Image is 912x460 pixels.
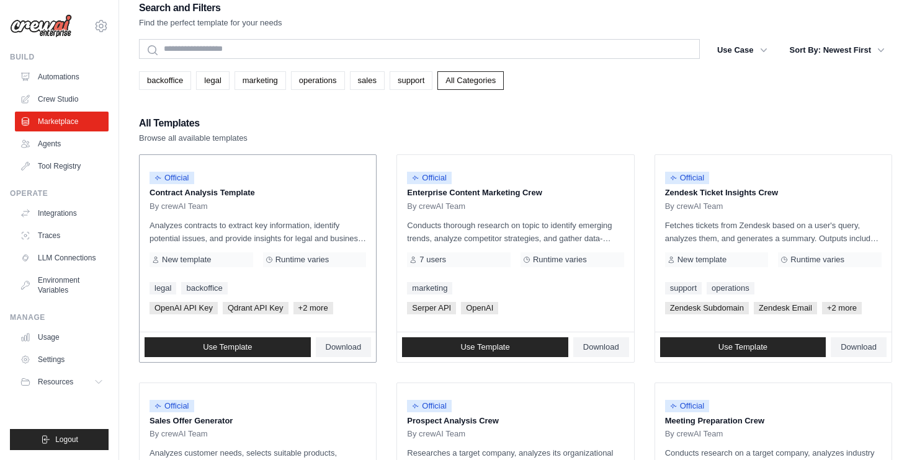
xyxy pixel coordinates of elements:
a: marketing [407,282,452,294]
span: Download [326,342,362,352]
span: Official [150,172,194,184]
span: Official [407,172,452,184]
span: +2 more [822,302,862,314]
p: Conducts thorough research on topic to identify emerging trends, analyze competitor strategies, a... [407,219,624,245]
p: Contract Analysis Template [150,187,366,199]
a: Traces [15,226,109,245]
span: By crewAI Team [407,201,465,211]
span: Official [665,172,710,184]
a: Download [316,337,372,357]
button: Logout [10,429,109,450]
a: Use Template [660,337,826,357]
p: Fetches tickets from Zendesk based on a user's query, analyzes them, and generates a summary. Out... [665,219,882,245]
a: support [390,71,432,90]
span: By crewAI Team [407,429,465,439]
span: Download [841,342,877,352]
a: operations [291,71,345,90]
span: Official [407,400,452,412]
span: Download [583,342,619,352]
button: Sort By: Newest First [782,39,892,61]
a: legal [150,282,176,294]
a: Use Template [145,337,311,357]
p: Enterprise Content Marketing Crew [407,187,624,199]
a: Settings [15,350,109,369]
span: OpenAI [461,302,498,314]
p: Prospect Analysis Crew [407,415,624,427]
p: Browse all available templates [139,132,248,144]
a: Download [573,337,629,357]
span: Use Template [203,342,252,352]
a: Environment Variables [15,270,109,300]
a: LLM Connections [15,248,109,268]
p: Meeting Preparation Crew [665,415,882,427]
h2: All Templates [139,115,248,132]
span: Zendesk Subdomain [665,302,749,314]
span: 7 users [419,255,446,265]
span: Runtime varies [533,255,587,265]
span: Zendesk Email [754,302,817,314]
div: Operate [10,188,109,198]
div: Manage [10,312,109,322]
span: By crewAI Team [665,201,723,211]
span: By crewAI Team [150,429,208,439]
a: backoffice [181,282,227,294]
span: New template [677,255,726,265]
span: Use Template [718,342,767,352]
a: marketing [235,71,286,90]
a: Download [831,337,887,357]
span: OpenAI API Key [150,302,218,314]
span: By crewAI Team [150,201,208,211]
a: operations [707,282,754,294]
p: Zendesk Ticket Insights Crew [665,187,882,199]
a: Integrations [15,203,109,223]
a: Marketplace [15,112,109,131]
span: +2 more [293,302,333,314]
span: Serper API [407,302,456,314]
a: Use Template [402,337,568,357]
div: Build [10,52,109,62]
p: Analyzes contracts to extract key information, identify potential issues, and provide insights fo... [150,219,366,245]
a: backoffice [139,71,191,90]
span: Logout [55,435,78,445]
p: Sales Offer Generator [150,415,366,427]
a: Usage [15,327,109,347]
span: Use Template [460,342,509,352]
span: Official [665,400,710,412]
span: Runtime varies [790,255,844,265]
span: Official [150,400,194,412]
a: Crew Studio [15,89,109,109]
button: Resources [15,372,109,392]
span: New template [162,255,211,265]
span: Qdrant API Key [223,302,288,314]
a: sales [350,71,385,90]
p: Find the perfect template for your needs [139,17,282,29]
a: legal [196,71,229,90]
button: Use Case [710,39,775,61]
a: Tool Registry [15,156,109,176]
a: Automations [15,67,109,87]
img: Logo [10,14,72,38]
span: Resources [38,377,73,387]
a: support [665,282,702,294]
span: Runtime varies [275,255,329,265]
a: Agents [15,134,109,154]
a: All Categories [437,71,504,90]
span: By crewAI Team [665,429,723,439]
